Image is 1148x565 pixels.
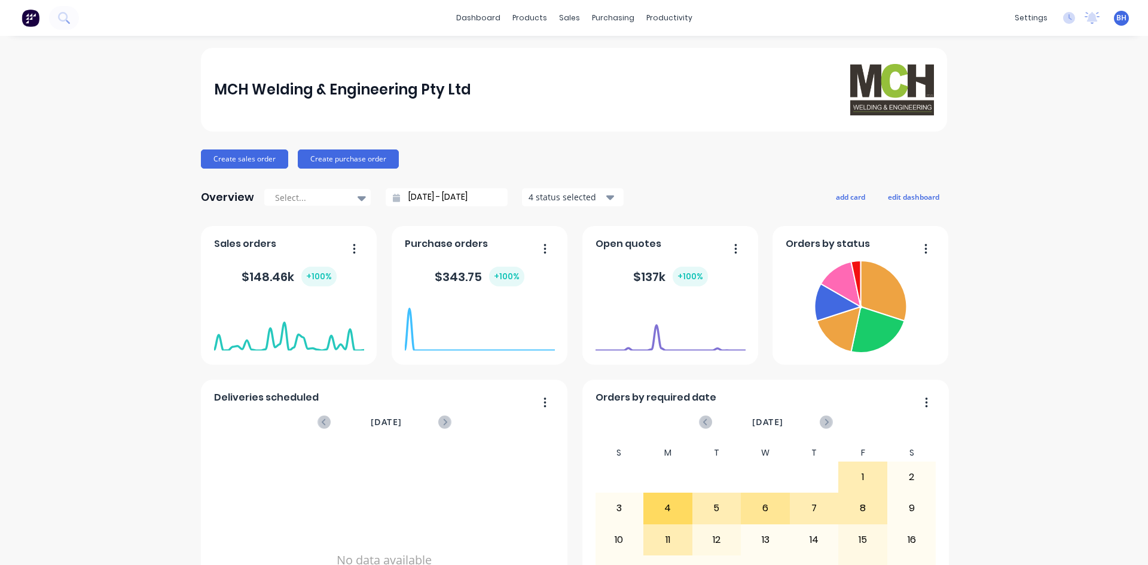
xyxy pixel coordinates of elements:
[1116,13,1126,23] span: BH
[850,64,934,115] img: MCH Welding & Engineering Pty Ltd
[644,493,692,523] div: 4
[839,493,887,523] div: 8
[888,462,936,492] div: 2
[790,493,838,523] div: 7
[214,78,471,102] div: MCH Welding & Engineering Pty Ltd
[786,237,870,251] span: Orders by status
[839,525,887,555] div: 15
[692,444,741,462] div: T
[242,267,337,286] div: $ 148.46k
[752,416,783,429] span: [DATE]
[371,416,402,429] span: [DATE]
[506,9,553,27] div: products
[693,525,741,555] div: 12
[529,191,604,203] div: 4 status selected
[201,149,288,169] button: Create sales order
[640,9,698,27] div: productivity
[298,149,399,169] button: Create purchase order
[405,237,488,251] span: Purchase orders
[790,444,839,462] div: T
[22,9,39,27] img: Factory
[1009,9,1054,27] div: settings
[201,185,254,209] div: Overview
[644,525,692,555] div: 11
[596,493,643,523] div: 3
[450,9,506,27] a: dashboard
[489,267,524,286] div: + 100 %
[214,237,276,251] span: Sales orders
[596,525,643,555] div: 10
[633,267,708,286] div: $ 137k
[880,189,947,204] button: edit dashboard
[693,493,741,523] div: 5
[596,237,661,251] span: Open quotes
[741,525,789,555] div: 13
[595,444,644,462] div: S
[741,493,789,523] div: 6
[887,444,936,462] div: S
[888,525,936,555] div: 16
[643,444,692,462] div: M
[673,267,708,286] div: + 100 %
[741,444,790,462] div: W
[828,189,873,204] button: add card
[839,462,887,492] div: 1
[435,267,524,286] div: $ 343.75
[301,267,337,286] div: + 100 %
[888,493,936,523] div: 9
[522,188,624,206] button: 4 status selected
[790,525,838,555] div: 14
[838,444,887,462] div: F
[586,9,640,27] div: purchasing
[553,9,586,27] div: sales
